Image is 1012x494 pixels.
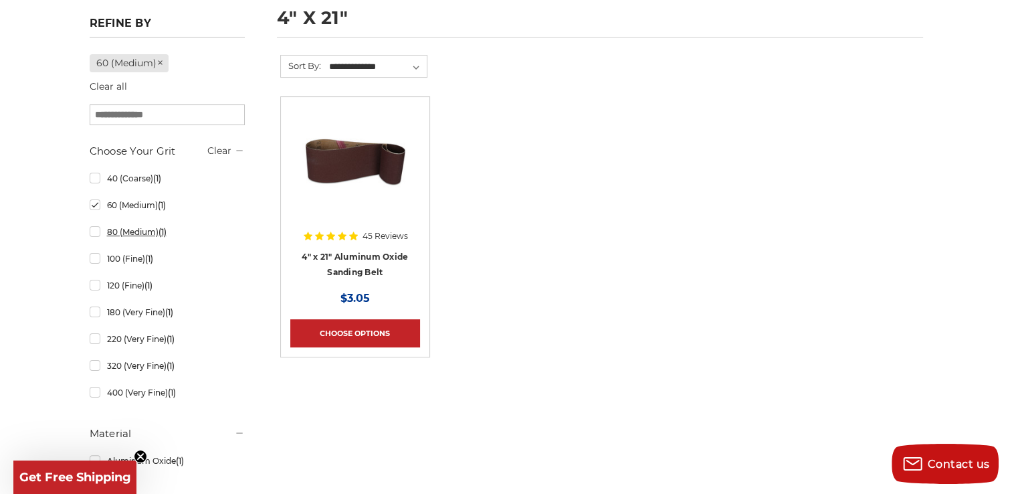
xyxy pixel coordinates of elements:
a: 4" x 21" Aluminum Oxide Sanding Belt [290,106,420,236]
select: Sort By: [327,57,427,77]
span: (1) [166,361,174,371]
h5: Refine by [90,17,245,37]
a: 220 (Very Fine) [90,327,245,351]
span: (1) [167,388,175,398]
a: Clear all [90,80,127,92]
span: 45 Reviews [363,232,408,240]
a: 320 (Very Fine) [90,354,245,378]
span: (1) [165,307,173,317]
a: 80 (Medium) [90,220,245,244]
label: Sort By: [281,56,321,76]
span: (1) [153,173,161,183]
a: Aluminum Oxide [90,449,245,473]
h5: Material [90,426,245,442]
span: (1) [166,334,174,344]
span: (1) [144,254,153,264]
a: Clear [207,145,231,157]
div: Get Free ShippingClose teaser [13,461,136,494]
h5: Choose Your Grit [90,143,245,159]
span: (1) [158,227,166,237]
span: Contact us [928,458,990,471]
a: 100 (Fine) [90,247,245,270]
a: Choose Options [290,319,420,347]
a: 60 (Medium) [90,193,245,217]
a: 400 (Very Fine) [90,381,245,404]
a: 180 (Very Fine) [90,301,245,324]
img: 4" x 21" Aluminum Oxide Sanding Belt [302,106,409,214]
a: 40 (Coarse) [90,167,245,190]
a: 4" x 21" Aluminum Oxide Sanding Belt [302,252,408,277]
button: Contact us [892,444,999,484]
span: (1) [157,200,165,210]
a: 120 (Fine) [90,274,245,297]
span: (1) [144,280,152,291]
h1: 4" x 21" [277,9,923,37]
button: Close teaser [134,450,147,463]
span: Get Free Shipping [19,470,131,485]
span: (1) [175,456,183,466]
a: 60 (Medium) [90,54,169,72]
span: $3.05 [340,292,370,305]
